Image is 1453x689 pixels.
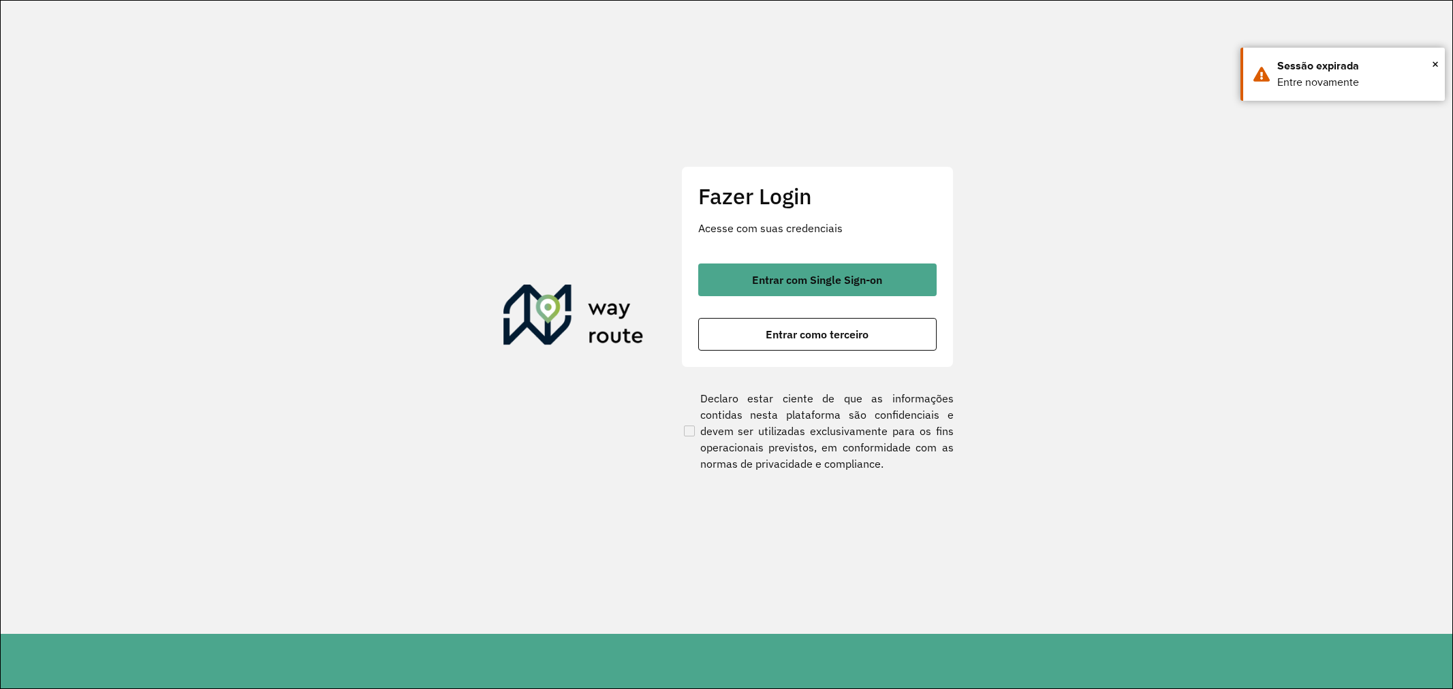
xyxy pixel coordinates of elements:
[698,263,937,296] button: button
[503,285,644,350] img: Roteirizador AmbevTech
[698,183,937,209] h2: Fazer Login
[698,318,937,351] button: button
[1277,74,1435,91] div: Entre novamente
[752,274,882,285] span: Entrar com Single Sign-on
[1432,54,1439,74] span: ×
[1277,58,1435,74] div: Sessão expirada
[681,390,954,472] label: Declaro estar ciente de que as informações contidas nesta plataforma são confidenciais e devem se...
[698,220,937,236] p: Acesse com suas credenciais
[1432,54,1439,74] button: Close
[766,329,869,340] span: Entrar como terceiro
